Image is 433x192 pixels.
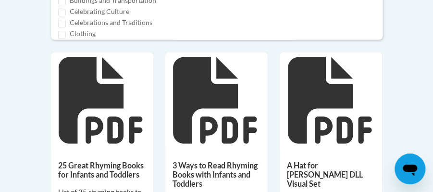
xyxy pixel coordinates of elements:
[70,17,152,28] label: Celebrations and Traditions
[395,154,425,184] iframe: Button to launch messaging window
[70,28,96,39] label: Clothing
[58,160,146,179] h5: 25 Great Rhyming Books for Infants and Toddlers
[173,160,260,188] h5: 3 Ways to Read Rhyming Books with Infants and Toddlers
[287,160,375,188] h5: A Hat for [PERSON_NAME] DLL Visual Set
[70,6,129,17] label: Celebrating Culture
